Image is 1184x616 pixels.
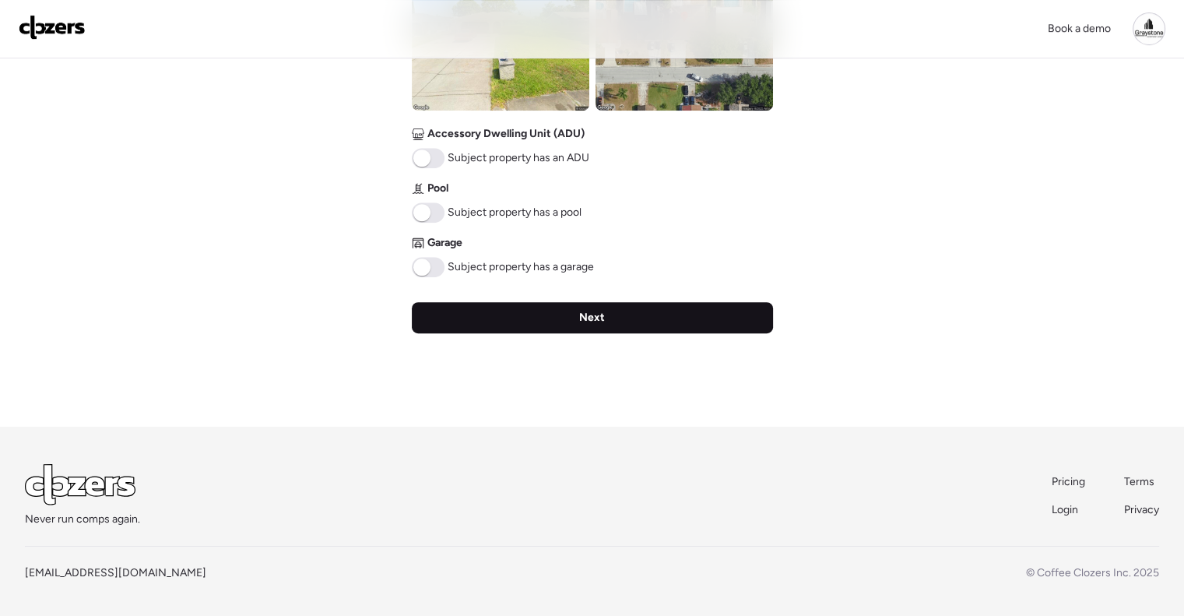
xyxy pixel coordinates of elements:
[1052,474,1087,490] a: Pricing
[1124,503,1159,516] span: Privacy
[25,464,135,505] img: Logo Light
[1052,502,1087,518] a: Login
[427,235,462,251] span: Garage
[448,150,589,166] span: Subject property has an ADU
[427,126,585,142] span: Accessory Dwelling Unit (ADU)
[1124,474,1159,490] a: Terms
[1052,503,1078,516] span: Login
[1052,475,1085,488] span: Pricing
[1124,502,1159,518] a: Privacy
[25,512,140,527] span: Never run comps again.
[25,566,206,579] a: [EMAIL_ADDRESS][DOMAIN_NAME]
[1026,566,1159,579] span: © Coffee Clozers Inc. 2025
[19,15,86,40] img: Logo
[579,310,605,326] span: Next
[448,205,581,220] span: Subject property has a pool
[1124,475,1154,488] span: Terms
[427,181,448,196] span: Pool
[448,259,594,275] span: Subject property has a garage
[1048,22,1111,35] span: Book a demo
